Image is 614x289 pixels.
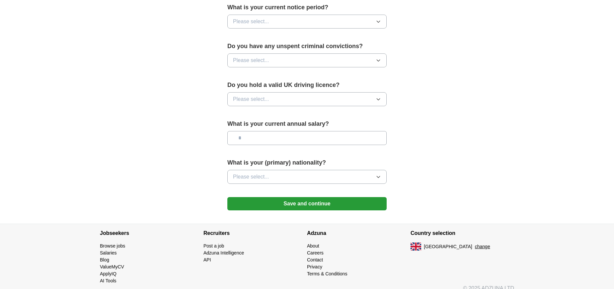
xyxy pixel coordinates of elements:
h4: Country selection [411,224,514,243]
label: Do you have any unspent criminal convictions? [227,42,387,51]
button: Save and continue [227,197,387,210]
label: What is your (primary) nationality? [227,158,387,167]
a: Blog [100,257,109,262]
label: What is your current notice period? [227,3,387,12]
button: Please select... [227,15,387,29]
a: Browse jobs [100,243,125,249]
img: UK flag [411,243,421,251]
button: Please select... [227,92,387,106]
span: [GEOGRAPHIC_DATA] [424,243,472,250]
a: API [203,257,211,262]
button: Please select... [227,53,387,67]
a: Contact [307,257,323,262]
label: What is your current annual salary? [227,119,387,128]
a: AI Tools [100,278,116,283]
span: Please select... [233,95,269,103]
a: Terms & Conditions [307,271,347,276]
a: ValueMyCV [100,264,124,269]
a: About [307,243,319,249]
a: Post a job [203,243,224,249]
button: change [475,243,490,250]
a: Salaries [100,250,117,255]
a: Privacy [307,264,322,269]
span: Please select... [233,173,269,181]
span: Please select... [233,56,269,64]
span: Please select... [233,18,269,26]
button: Please select... [227,170,387,184]
label: Do you hold a valid UK driving licence? [227,81,387,90]
a: Careers [307,250,324,255]
a: Adzuna Intelligence [203,250,244,255]
a: ApplyIQ [100,271,116,276]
